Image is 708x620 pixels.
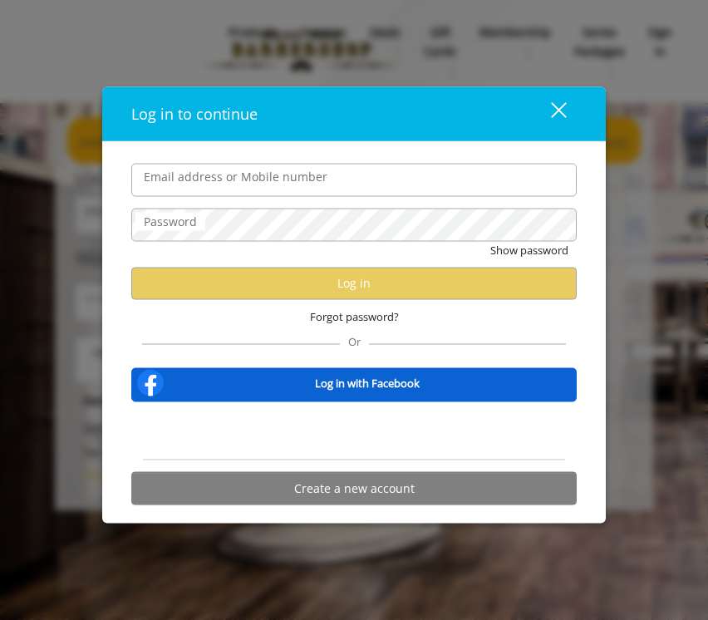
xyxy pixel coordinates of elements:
[315,375,420,392] b: Log in with Facebook
[134,367,167,400] img: facebook-logo
[340,334,369,349] span: Or
[490,241,568,258] button: Show password
[131,472,577,504] button: Create a new account
[532,101,565,126] div: close dialog
[270,413,439,450] iframe: Sign in with Google Button
[131,267,577,299] button: Log in
[135,167,336,185] label: Email address or Mobile number
[131,163,577,196] input: Email address or Mobile number
[310,308,399,325] span: Forgot password?
[131,208,577,241] input: Password
[131,103,258,123] span: Log in to continue
[135,212,205,230] label: Password
[520,96,577,130] button: close dialog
